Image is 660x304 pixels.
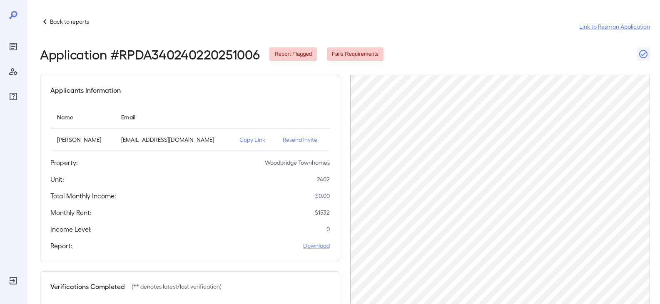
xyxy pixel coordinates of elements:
[315,192,330,200] p: $ 0.00
[50,17,89,26] p: Back to reports
[7,90,20,103] div: FAQ
[637,47,650,61] button: Close Report
[7,40,20,53] div: Reports
[315,208,330,217] p: $ 1532
[7,274,20,287] div: Log Out
[7,65,20,78] div: Manage Users
[327,50,384,58] span: Fails Requirements
[115,105,233,129] th: Email
[132,282,222,291] p: (** denotes latest/last verification)
[265,158,330,167] p: Woodbridge Townhomes
[50,191,116,201] h5: Total Monthly Income:
[579,22,650,31] a: Link to Resman Application
[269,50,317,58] span: Report Flagged
[50,241,72,251] h5: Report:
[50,105,115,129] th: Name
[50,174,64,184] h5: Unit:
[317,175,330,183] p: 2402
[239,136,270,144] p: Copy Link
[303,242,330,250] a: Download
[40,47,259,62] h2: Application # RPDA340240220251006
[57,136,108,144] p: [PERSON_NAME]
[50,85,121,95] h5: Applicants Information
[283,136,323,144] p: Resend Invite
[326,225,330,233] p: 0
[50,208,92,217] h5: Monthly Rent:
[50,224,92,234] h5: Income Level:
[121,136,226,144] p: [EMAIL_ADDRESS][DOMAIN_NAME]
[50,282,125,292] h5: Verifications Completed
[50,105,330,151] table: simple table
[50,158,78,168] h5: Property:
